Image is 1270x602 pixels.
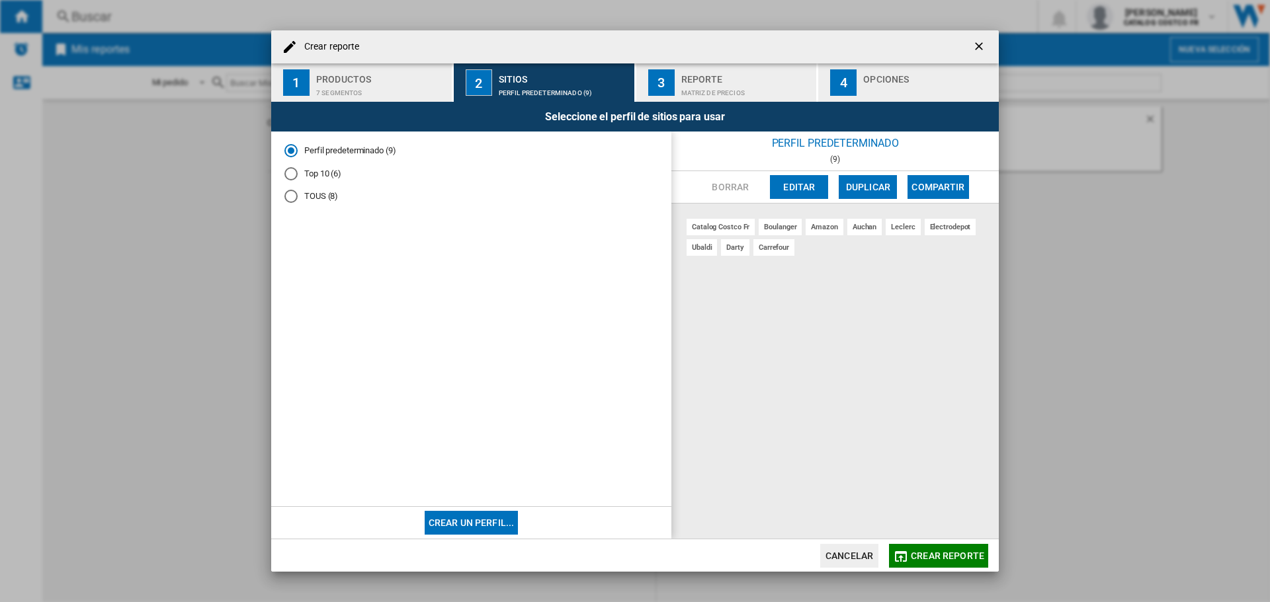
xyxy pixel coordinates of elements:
[316,83,446,96] div: 7 segmentos
[671,155,999,164] div: (9)
[701,175,759,199] button: Borrar
[911,550,984,561] span: Crear reporte
[425,511,519,535] button: Crear un perfil...
[466,69,492,96] div: 2
[972,40,988,56] ng-md-icon: getI18NText('BUTTONS.CLOSE_DIALOG')
[271,102,999,132] div: Seleccione el perfil de sitios para usar
[886,219,920,235] div: leclerc
[967,34,994,60] button: getI18NText('BUTTONS.CLOSE_DIALOG')
[271,63,453,102] button: 1 Productos 7 segmentos
[806,219,843,235] div: amazon
[908,175,968,199] button: Compartir
[298,40,359,54] h4: Crear reporte
[847,219,882,235] div: auchan
[687,219,755,235] div: catalog costco fr
[454,63,636,102] button: 2 Sitios Perfil predeterminado (9)
[316,69,446,83] div: Productos
[925,219,976,235] div: electrodepot
[283,69,310,96] div: 1
[648,69,675,96] div: 3
[284,145,658,157] md-radio-button: Perfil predeterminado (9)
[499,69,629,83] div: Sitios
[759,219,802,235] div: boulanger
[830,69,857,96] div: 4
[687,239,717,256] div: ubaldi
[753,239,794,256] div: carrefour
[889,544,988,568] button: Crear reporte
[671,132,999,155] div: Perfil predeterminado
[284,190,658,203] md-radio-button: TOUS (8)
[681,69,812,83] div: Reporte
[820,544,878,568] button: Cancelar
[721,239,749,256] div: darty
[839,175,897,199] button: Duplicar
[681,83,812,96] div: Matriz de precios
[499,83,629,96] div: Perfil predeterminado (9)
[770,175,828,199] button: Editar
[863,69,994,83] div: Opciones
[284,167,658,180] md-radio-button: Top 10 (6)
[636,63,818,102] button: 3 Reporte Matriz de precios
[818,63,999,102] button: 4 Opciones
